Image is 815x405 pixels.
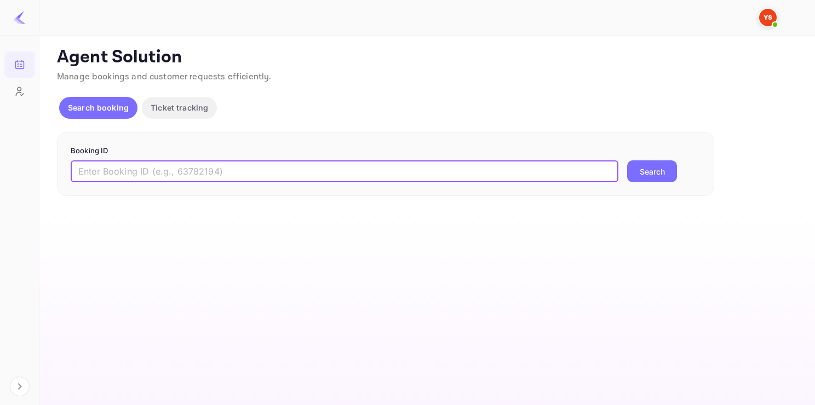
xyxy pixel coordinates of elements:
[4,78,35,103] a: Customers
[10,377,30,396] button: Expand navigation
[71,146,701,157] p: Booking ID
[68,102,129,113] p: Search booking
[71,160,618,182] input: Enter Booking ID (e.g., 63782194)
[4,51,35,77] a: Bookings
[57,71,272,83] span: Manage bookings and customer requests efficiently.
[759,9,777,26] img: Yandex Support
[57,47,795,68] p: Agent Solution
[13,11,26,24] img: LiteAPI
[627,160,677,182] button: Search
[151,102,208,113] p: Ticket tracking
